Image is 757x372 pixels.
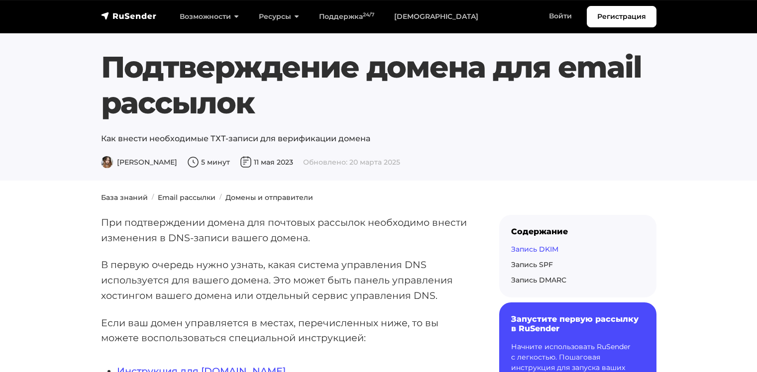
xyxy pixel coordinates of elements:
a: Регистрация [587,6,656,27]
a: Возможности [170,6,249,27]
img: Время чтения [187,156,199,168]
img: RuSender [101,11,157,21]
p: Если ваш домен управляется в местах, перечисленных ниже, то вы можете воспользоваться специальной... [101,315,467,346]
p: В первую очередь нужно узнать, какая система управления DNS используется для вашего домена. Это м... [101,257,467,303]
nav: breadcrumb [95,192,662,203]
h6: Запустите первую рассылку в RuSender [511,314,645,333]
a: Войти [539,6,582,26]
p: При подтверждении домена для почтовых рассылок необходимо внести изменения в DNS-записи вашего до... [101,215,467,245]
a: Запись SPF [511,260,553,269]
span: Обновлено: 20 марта 2025 [303,158,400,167]
span: 11 мая 2023 [240,158,293,167]
a: Поддержка24/7 [309,6,384,27]
img: Дата публикации [240,156,252,168]
div: Содержание [511,227,645,236]
a: Email рассылки [158,193,216,202]
a: База знаний [101,193,148,202]
a: Ресурсы [249,6,309,27]
h1: Подтверждение домена для email рассылок [101,49,656,121]
sup: 24/7 [363,11,374,18]
span: 5 минут [187,158,230,167]
p: Как внести необходимые ТХТ-записи для верификации домена [101,133,656,145]
a: Запись DMARC [511,276,566,284]
a: [DEMOGRAPHIC_DATA] [384,6,488,27]
span: [PERSON_NAME] [101,158,177,167]
a: Запись DKIM [511,245,558,254]
a: Домены и отправители [225,193,313,202]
